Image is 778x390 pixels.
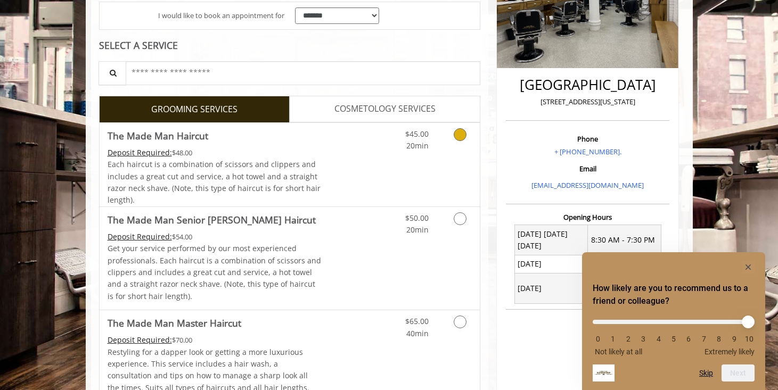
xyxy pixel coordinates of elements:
td: [DATE] [514,255,588,273]
span: This service needs some Advance to be paid before we block your appointment [108,335,172,345]
b: The Made Man Senior [PERSON_NAME] Haircut [108,212,316,227]
span: This service needs some Advance to be paid before we block your appointment [108,147,172,157]
div: $54.00 [108,231,322,243]
span: $50.00 [405,213,429,223]
button: Skip [699,369,713,377]
h2: How likely are you to recommend us to a friend or colleague? Select an option from 0 to 10, with ... [593,282,755,308]
p: [STREET_ADDRESS][US_STATE] [509,96,667,107]
p: Get your service performed by our most experienced professionals. Each haircut is a combination o... [108,243,322,302]
b: The Made Man Haircut [108,128,208,143]
h3: Opening Hours [506,213,669,221]
span: 40min [406,328,429,338]
li: 10 [744,335,755,343]
button: Next question [722,364,755,381]
a: + [PHONE_NUMBER]. [554,147,621,156]
li: 9 [729,335,740,343]
li: 6 [683,335,694,343]
li: 4 [653,335,664,343]
span: Extremely likely [705,347,755,356]
li: 3 [638,335,649,343]
div: How likely are you to recommend us to a friend or colleague? Select an option from 0 to 10, with ... [593,261,755,381]
span: $65.00 [405,316,429,326]
a: [EMAIL_ADDRESS][DOMAIN_NAME] [531,180,644,190]
td: [DATE] [514,273,588,304]
div: How likely are you to recommend us to a friend or colleague? Select an option from 0 to 10, with ... [593,312,755,356]
span: 20min [406,140,429,151]
span: Not likely at all [595,347,642,356]
button: Service Search [99,61,126,85]
li: 7 [699,335,709,343]
span: This service needs some Advance to be paid before we block your appointment [108,231,172,242]
td: 8:30 AM - 7:30 PM [588,225,661,255]
li: 8 [714,335,724,343]
span: GROOMING SERVICES [151,103,238,117]
h2: [GEOGRAPHIC_DATA] [509,77,667,93]
span: Each haircut is a combination of scissors and clippers and includes a great cut and service, a ho... [108,159,321,205]
td: [DATE] [DATE] [DATE] [514,225,588,255]
h3: Phone [509,135,667,143]
li: 0 [593,335,603,343]
span: I would like to book an appointment for [158,10,284,21]
span: COSMETOLOGY SERVICES [334,102,436,116]
div: SELECT A SERVICE [99,40,481,51]
span: 20min [406,225,429,235]
h3: Email [509,165,667,172]
div: $70.00 [108,334,322,346]
li: 2 [623,335,634,343]
li: 1 [608,335,618,343]
b: The Made Man Master Haircut [108,316,241,330]
li: 5 [668,335,679,343]
span: $45.00 [405,129,429,139]
button: Hide survey [742,261,755,273]
div: $48.00 [108,147,322,159]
